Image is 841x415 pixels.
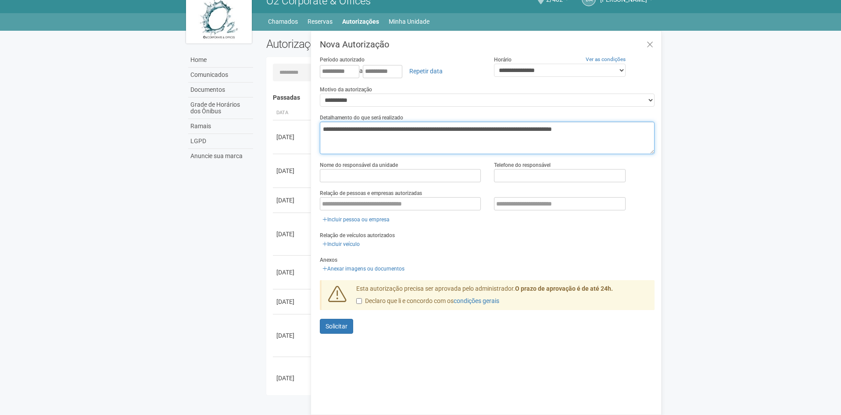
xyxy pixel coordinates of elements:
label: Detalhamento do que será realizado [320,114,403,122]
label: Anexos [320,256,337,264]
label: Período autorizado [320,56,365,64]
th: Data [273,106,312,120]
a: Anuncie sua marca [188,149,253,163]
label: Declaro que li e concordo com os [356,297,499,306]
a: Repetir data [404,64,448,79]
label: Telefone do responsável [494,161,551,169]
label: Horário [494,56,512,64]
a: Reservas [308,15,333,28]
div: [DATE] [276,230,309,238]
h3: Nova Autorização [320,40,655,49]
div: Esta autorização precisa ser aprovada pelo administrador. [350,285,655,310]
div: [DATE] [276,268,309,277]
h4: Passadas [273,94,649,101]
label: Relação de veículos autorizados [320,231,395,239]
strong: O prazo de aprovação é de até 24h. [515,285,613,292]
input: Declaro que li e concordo com oscondições gerais [356,298,362,304]
div: [DATE] [276,166,309,175]
div: [DATE] [276,196,309,205]
a: Anexar imagens ou documentos [320,264,407,274]
a: Chamados [268,15,298,28]
a: Home [188,53,253,68]
div: [DATE] [276,374,309,383]
div: a [320,64,481,79]
span: Solicitar [326,323,347,330]
label: Motivo da autorização [320,86,372,94]
label: Relação de pessoas e empresas autorizadas [320,189,422,197]
h2: Autorizações [266,37,454,51]
a: Incluir pessoa ou empresa [320,215,392,224]
a: Minha Unidade [389,15,429,28]
a: condições gerais [454,297,499,304]
a: Incluir veículo [320,239,362,249]
div: [DATE] [276,331,309,340]
div: [DATE] [276,297,309,306]
a: Grade de Horários dos Ônibus [188,97,253,119]
a: Comunicados [188,68,253,83]
a: Autorizações [342,15,379,28]
a: Ramais [188,119,253,134]
a: LGPD [188,134,253,149]
button: Solicitar [320,319,353,334]
div: [DATE] [276,133,309,141]
a: Documentos [188,83,253,97]
a: Ver as condições [586,56,626,62]
label: Nome do responsável da unidade [320,161,398,169]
